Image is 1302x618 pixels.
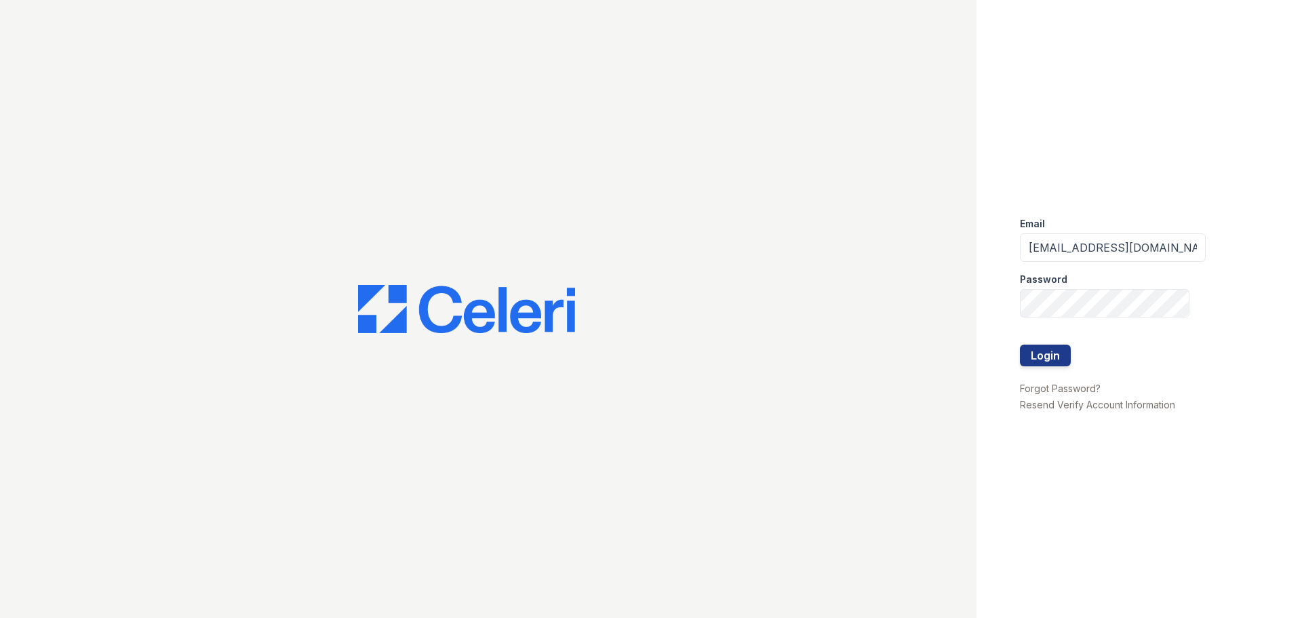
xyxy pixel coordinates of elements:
img: CE_Logo_Blue-a8612792a0a2168367f1c8372b55b34899dd931a85d93a1a3d3e32e68fde9ad4.png [358,285,575,334]
a: Forgot Password? [1020,383,1101,394]
button: Login [1020,345,1071,366]
a: Resend Verify Account Information [1020,399,1175,410]
label: Email [1020,217,1045,231]
label: Password [1020,273,1067,286]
